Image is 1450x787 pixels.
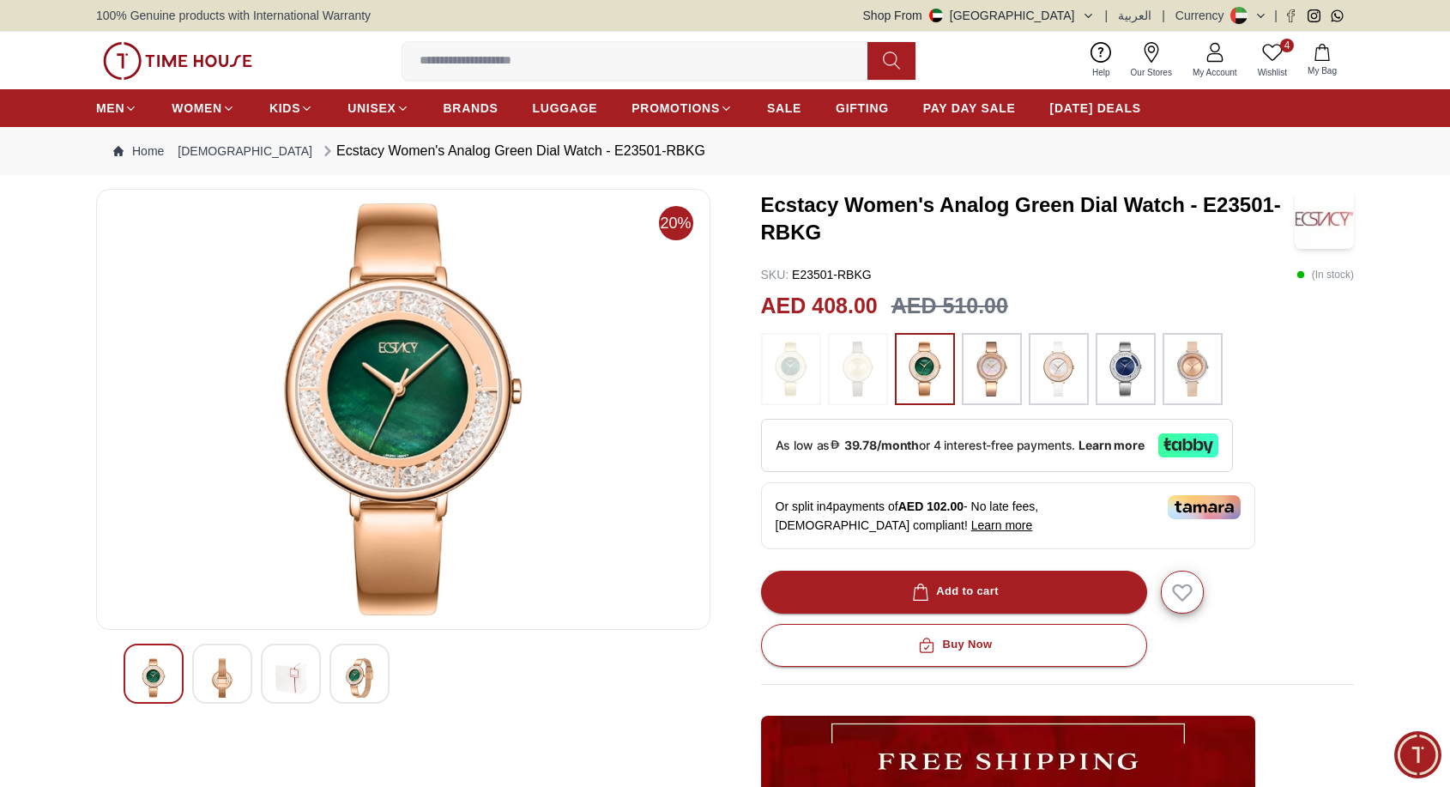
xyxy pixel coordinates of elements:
span: AED 102.00 [898,499,964,513]
h3: Ecstacy Women's Analog Green Dial Watch - E23501-RBKG [761,191,1296,246]
div: Chat Widget [1394,731,1441,778]
img: ... [1037,342,1080,397]
a: [DEMOGRAPHIC_DATA] [178,142,312,160]
span: UNISEX [347,100,396,117]
img: ... [837,342,879,397]
a: 4Wishlist [1248,39,1297,82]
a: KIDS [269,93,313,124]
img: Ecstacy Women's Analog Green Dial Watch - E23501-RBKG [1295,189,1354,249]
a: [DATE] DEALS [1050,93,1141,124]
a: Instagram [1308,9,1320,22]
span: | [1162,7,1165,24]
span: MEN [96,100,124,117]
a: UNISEX [347,93,408,124]
span: Help [1085,66,1117,79]
div: Buy Now [915,635,992,655]
a: BRANDS [444,93,498,124]
span: PAY DAY SALE [923,100,1016,117]
button: Shop From[GEOGRAPHIC_DATA] [863,7,1095,24]
a: Home [113,142,164,160]
a: Our Stores [1121,39,1182,82]
span: [DATE] DEALS [1050,100,1141,117]
span: | [1274,7,1278,24]
span: SKU : [761,268,789,282]
p: ( In stock ) [1296,266,1354,283]
span: Wishlist [1251,66,1294,79]
img: ... [770,342,813,397]
img: Ecstacy Women's Analog Green Dial Watch - E23501-GBGG [111,203,696,615]
p: E23501-RBKG [761,266,872,283]
span: Learn more [971,518,1033,532]
a: PROMOTIONS [631,93,733,124]
span: Our Stores [1124,66,1179,79]
img: ... [103,42,252,80]
button: العربية [1118,7,1151,24]
img: ... [903,342,946,397]
span: BRANDS [444,100,498,117]
div: Or split in 4 payments of - No late fees, [DEMOGRAPHIC_DATA] compliant! [761,482,1255,549]
button: My Bag [1297,40,1347,81]
img: Ecstacy Women's Analog Green Dial Watch - E23501-GBGG [344,658,375,698]
h2: AED 408.00 [761,290,878,323]
span: WOMEN [172,100,222,117]
img: ... [970,342,1013,397]
img: Ecstacy Women's Analog Green Dial Watch - E23501-GBGG [275,658,306,698]
button: Add to cart [761,571,1147,614]
h3: AED 510.00 [891,290,1008,323]
span: KIDS [269,100,300,117]
nav: Breadcrumb [96,127,1354,175]
div: Ecstacy Women's Analog Green Dial Watch - E23501-RBKG [319,141,705,161]
a: GIFTING [836,93,889,124]
img: ... [1171,342,1214,397]
img: ... [1104,342,1147,397]
div: Currency [1175,7,1231,24]
span: My Account [1186,66,1244,79]
img: United Arab Emirates [929,9,943,22]
a: SALE [767,93,801,124]
span: | [1105,7,1109,24]
img: Ecstacy Women's Analog Green Dial Watch - E23501-GBGG [207,658,238,698]
span: SALE [767,100,801,117]
a: MEN [96,93,137,124]
span: PROMOTIONS [631,100,720,117]
span: My Bag [1301,64,1344,77]
a: PAY DAY SALE [923,93,1016,124]
a: Whatsapp [1331,9,1344,22]
span: GIFTING [836,100,889,117]
img: Tamara [1168,495,1241,519]
span: LUGGAGE [533,100,598,117]
a: WOMEN [172,93,235,124]
span: 100% Genuine products with International Warranty [96,7,371,24]
span: 20% [659,206,693,240]
span: 4 [1280,39,1294,52]
a: Facebook [1284,9,1297,22]
a: Help [1082,39,1121,82]
div: Add to cart [909,582,999,602]
a: LUGGAGE [533,93,598,124]
button: Buy Now [761,624,1147,667]
img: Ecstacy Women's Analog Green Dial Watch - E23501-GBGG [138,658,169,698]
